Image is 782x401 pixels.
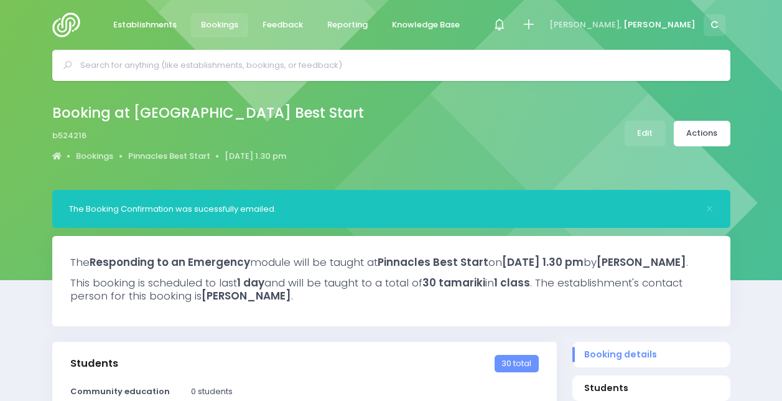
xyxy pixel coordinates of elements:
div: 0 students [184,385,546,398]
a: Feedback [253,13,314,37]
span: Students [584,382,718,395]
span: Bookings [201,19,238,31]
a: Establishments [103,13,187,37]
a: Bookings [191,13,249,37]
a: Actions [674,121,730,146]
span: b524216 [52,130,86,142]
strong: [DATE] 1.30 pm [502,255,584,270]
h3: Students [70,357,118,370]
a: Students [572,375,730,401]
span: [PERSON_NAME] [623,19,696,31]
span: [PERSON_NAME], [549,19,621,31]
strong: 1 class [494,275,530,290]
strong: Responding to an Emergency [90,255,250,270]
a: Reporting [317,13,378,37]
span: 30 total [495,355,538,372]
a: Knowledge Base [382,13,470,37]
span: Reporting [327,19,368,31]
a: Edit [625,121,666,146]
strong: [PERSON_NAME] [597,255,686,270]
span: Feedback [263,19,303,31]
h3: This booking is scheduled to last and will be taught to a total of in . The establishment's conta... [70,276,712,302]
img: Logo [52,12,88,37]
span: C [704,14,725,36]
strong: Pinnacles Best Start [378,255,488,270]
a: Bookings [76,150,113,163]
a: [DATE] 1.30 pm [225,150,286,163]
h2: Booking at [GEOGRAPHIC_DATA] Best Start [52,105,364,121]
strong: 30 tamariki [422,275,485,290]
span: Establishments [113,19,177,31]
span: Booking details [584,348,718,361]
strong: 1 day [237,275,264,290]
strong: Community education [70,385,170,397]
a: Booking details [572,342,730,367]
h3: The module will be taught at on by . [70,256,712,268]
a: Pinnacles Best Start [128,150,210,163]
strong: [PERSON_NAME] [202,288,291,303]
input: Search for anything (like establishments, bookings, or feedback) [80,56,713,75]
button: Close [705,205,714,213]
div: The Booking Confirmation was sucessfully emailed. [69,203,697,215]
span: Knowledge Base [392,19,460,31]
